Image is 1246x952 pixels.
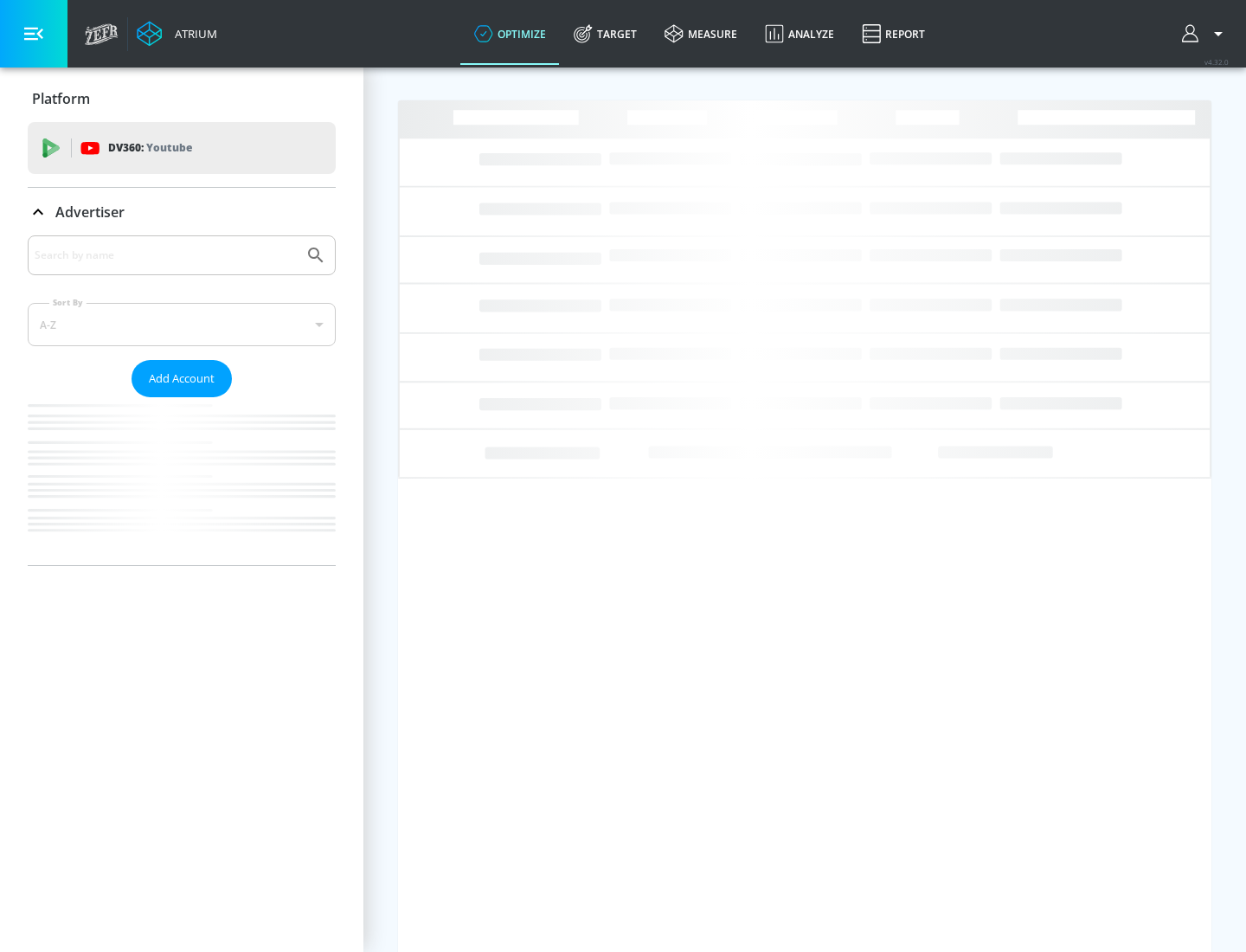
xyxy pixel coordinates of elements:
div: Advertiser [28,188,336,236]
span: Add Account [149,369,215,389]
label: Sort By [49,297,87,308]
p: DV360: [108,138,192,158]
a: Target [560,3,651,65]
nav: list of Advertiser [28,397,336,565]
a: optimize [460,3,560,65]
p: Platform [32,89,90,108]
div: A-Z [28,303,336,346]
span: v 4.32.0 [1204,57,1229,67]
a: measure [651,3,751,65]
div: Platform [28,74,336,123]
input: Search by name [35,244,297,267]
p: Advertiser [55,203,125,222]
button: Add Account [132,360,232,397]
div: DV360: Youtube [28,122,336,174]
a: Atrium [137,21,217,47]
p: Youtube [146,138,192,157]
div: Atrium [168,26,217,42]
a: Report [848,3,939,65]
div: Advertiser [28,235,336,565]
a: Analyze [751,3,848,65]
